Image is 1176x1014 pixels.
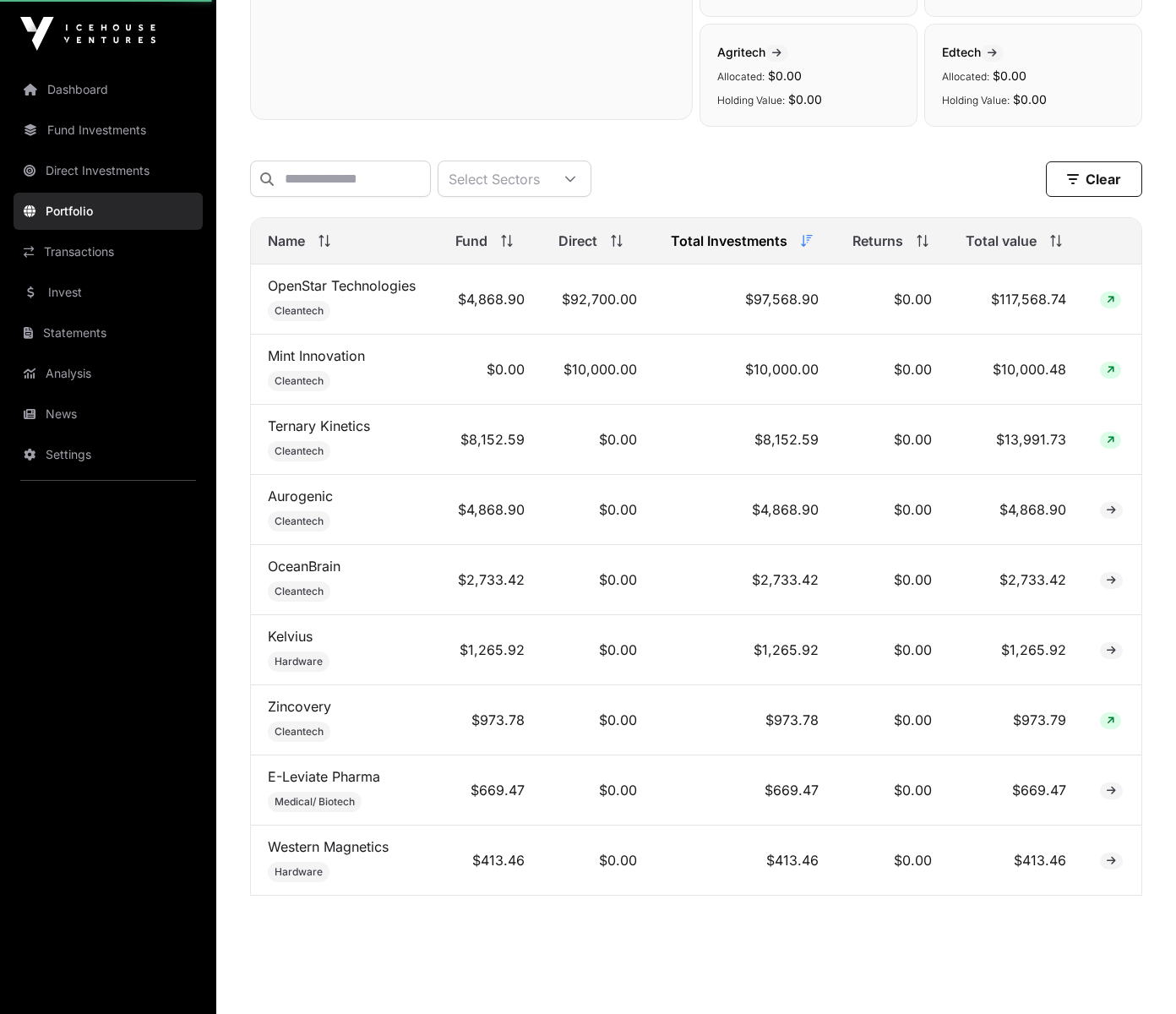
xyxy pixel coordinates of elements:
span: Hardware [275,865,323,879]
td: $92,700.00 [542,264,654,335]
span: Fund [455,231,487,251]
td: $10,000.00 [654,335,836,405]
td: $0.00 [542,545,654,615]
span: $0.00 [993,68,1026,83]
span: Hardware [275,655,323,668]
td: $0.00 [836,755,949,826]
a: OceanBrain [268,558,340,575]
span: $0.00 [1013,92,1047,106]
td: $1,265.92 [654,615,836,685]
td: $0.00 [836,264,949,335]
a: Kelvius [268,628,313,645]
a: Invest [14,274,203,311]
a: Direct Investments [14,152,203,189]
td: $4,868.90 [949,475,1083,545]
a: Transactions [14,233,203,270]
a: OpenStar Technologies [268,277,416,294]
iframe: Chat Widget [1092,933,1176,1014]
span: Cleantech [275,304,324,318]
td: $2,733.42 [654,545,836,615]
td: $13,991.73 [949,405,1083,475]
button: Clear [1046,161,1142,197]
a: Zincovery [268,698,331,715]
td: $0.00 [836,685,949,755]
a: Ternary Kinetics [268,417,370,434]
td: $97,568.90 [654,264,836,335]
td: $0.00 [542,685,654,755]
td: $0.00 [836,826,949,896]
a: E-Leviate Pharma [268,768,380,785]
span: Returns [852,231,903,251]
td: $2,733.42 [438,545,542,615]
td: $0.00 [836,335,949,405]
td: $413.46 [949,826,1083,896]
span: Allocated: [717,70,765,83]
td: $4,868.90 [438,264,542,335]
td: $8,152.59 [438,405,542,475]
td: $413.46 [654,826,836,896]
td: $8,152.59 [654,405,836,475]
td: $669.47 [654,755,836,826]
td: $4,868.90 [654,475,836,545]
span: Cleantech [275,444,324,458]
td: $0.00 [542,405,654,475]
td: $0.00 [438,335,542,405]
span: Agritech [717,45,788,59]
td: $669.47 [949,755,1083,826]
span: Cleantech [275,585,324,598]
td: $0.00 [836,475,949,545]
span: Edtech [942,45,1004,59]
div: Select Sectors [438,161,550,196]
span: Total Investments [671,231,787,251]
span: Cleantech [275,515,324,528]
a: Western Magnetics [268,838,389,855]
td: $0.00 [542,755,654,826]
span: Medical/ Biotech [275,795,355,809]
span: $0.00 [788,92,822,106]
span: $0.00 [768,68,802,83]
td: $10,000.00 [542,335,654,405]
span: Holding Value: [942,94,1010,106]
td: $0.00 [836,545,949,615]
td: $669.47 [438,755,542,826]
span: Direct [558,231,597,251]
td: $0.00 [836,405,949,475]
td: $1,265.92 [949,615,1083,685]
a: Fund Investments [14,112,203,149]
a: Mint Innovation [268,347,365,364]
a: Analysis [14,355,203,392]
td: $4,868.90 [438,475,542,545]
td: $0.00 [542,615,654,685]
td: $0.00 [542,826,654,896]
td: $117,568.74 [949,264,1083,335]
td: $0.00 [836,615,949,685]
a: News [14,395,203,433]
a: Settings [14,436,203,473]
img: Icehouse Ventures Logo [20,17,155,51]
td: $973.78 [654,685,836,755]
a: Statements [14,314,203,352]
td: $0.00 [542,475,654,545]
span: Holding Value: [717,94,785,106]
span: Cleantech [275,725,324,739]
td: $1,265.92 [438,615,542,685]
span: Name [268,231,305,251]
td: $10,000.48 [949,335,1083,405]
td: $973.79 [949,685,1083,755]
a: Aurogenic [268,488,333,504]
a: Portfolio [14,193,203,230]
a: Dashboard [14,71,203,108]
td: $413.46 [438,826,542,896]
span: Allocated: [942,70,989,83]
span: Cleantech [275,374,324,388]
td: $2,733.42 [949,545,1083,615]
span: Total value [966,231,1037,251]
td: $973.78 [438,685,542,755]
